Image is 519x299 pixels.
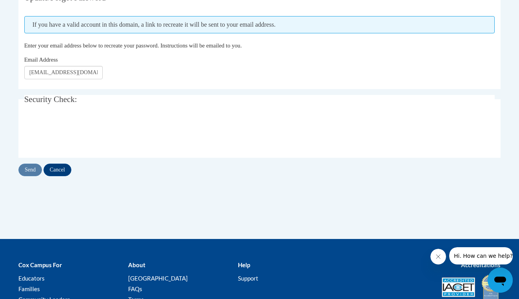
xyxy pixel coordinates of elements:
b: Help [238,261,250,268]
iframe: Message from company [449,247,513,264]
input: Email [24,66,103,79]
iframe: reCAPTCHA [24,117,143,148]
a: Families [18,285,40,292]
b: Accreditations [461,261,501,268]
iframe: Close message [430,249,446,264]
span: If you have a valid account in this domain, a link to recreate it will be sent to your email addr... [24,16,495,33]
a: FAQs [128,285,142,292]
b: Cox Campus For [18,261,62,268]
span: Security Check: [24,95,77,104]
span: Email Address [24,57,58,63]
span: Enter your email address below to recreate your password. Instructions will be emailed to you. [24,42,242,49]
input: Cancel [44,164,71,176]
img: Accredited IACET® Provider [442,277,475,297]
b: About [128,261,145,268]
iframe: Button to launch messaging window [488,268,513,293]
a: Support [238,275,258,282]
a: Educators [18,275,45,282]
a: [GEOGRAPHIC_DATA] [128,275,188,282]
